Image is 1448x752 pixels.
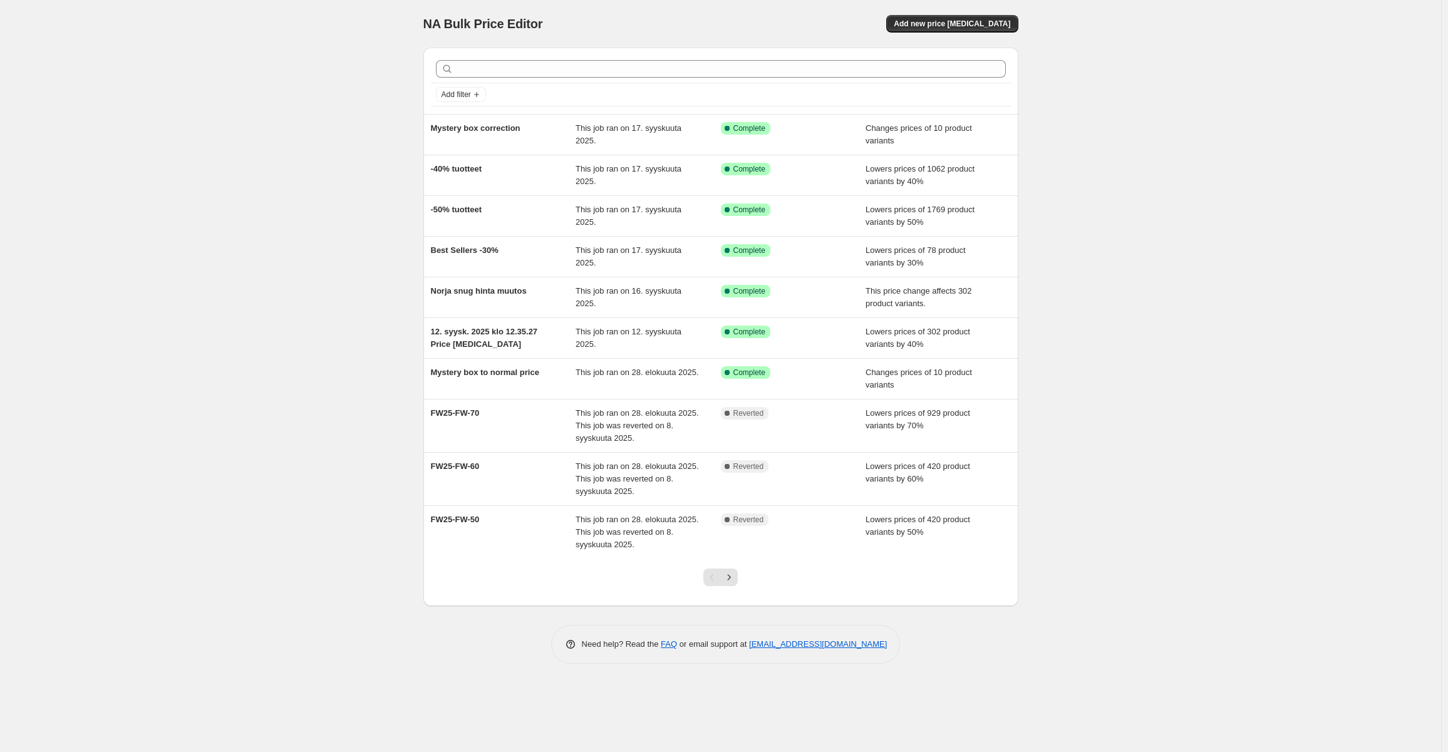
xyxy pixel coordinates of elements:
[866,327,970,349] span: Lowers prices of 302 product variants by 40%
[733,515,764,525] span: Reverted
[866,461,970,483] span: Lowers prices of 420 product variants by 60%
[576,164,681,186] span: This job ran on 17. syyskuuta 2025.
[431,327,538,349] span: 12. syysk. 2025 klo 12.35.27 Price [MEDICAL_DATA]
[576,286,681,308] span: This job ran on 16. syyskuuta 2025.
[661,639,677,649] a: FAQ
[894,19,1010,29] span: Add new price [MEDICAL_DATA]
[733,408,764,418] span: Reverted
[733,205,765,215] span: Complete
[423,17,543,31] span: NA Bulk Price Editor
[733,286,765,296] span: Complete
[431,245,499,255] span: Best Sellers -30%
[576,327,681,349] span: This job ran on 12. syyskuuta 2025.
[733,461,764,471] span: Reverted
[431,461,480,471] span: FW25-FW-60
[866,123,972,145] span: Changes prices of 10 product variants
[866,368,972,389] span: Changes prices of 10 product variants
[866,515,970,537] span: Lowers prices of 420 product variants by 50%
[576,123,681,145] span: This job ran on 17. syyskuuta 2025.
[866,245,966,267] span: Lowers prices of 78 product variants by 30%
[442,90,471,100] span: Add filter
[436,87,486,102] button: Add filter
[582,639,661,649] span: Need help? Read the
[733,164,765,174] span: Complete
[576,245,681,267] span: This job ran on 17. syyskuuta 2025.
[886,15,1018,33] button: Add new price [MEDICAL_DATA]
[576,515,699,549] span: This job ran on 28. elokuuta 2025. This job was reverted on 8. syyskuuta 2025.
[749,639,887,649] a: [EMAIL_ADDRESS][DOMAIN_NAME]
[576,461,699,496] span: This job ran on 28. elokuuta 2025. This job was reverted on 8. syyskuuta 2025.
[866,205,975,227] span: Lowers prices of 1769 product variants by 50%
[866,408,970,430] span: Lowers prices of 929 product variants by 70%
[703,569,738,586] nav: Pagination
[677,639,749,649] span: or email support at
[431,123,520,133] span: Mystery box correction
[576,205,681,227] span: This job ran on 17. syyskuuta 2025.
[576,408,699,443] span: This job ran on 28. elokuuta 2025. This job was reverted on 8. syyskuuta 2025.
[720,569,738,586] button: Next
[431,408,480,418] span: FW25-FW-70
[866,286,972,308] span: This price change affects 302 product variants.
[866,164,975,186] span: Lowers prices of 1062 product variants by 40%
[733,123,765,133] span: Complete
[576,368,699,377] span: This job ran on 28. elokuuta 2025.
[733,327,765,337] span: Complete
[431,164,482,173] span: -40% tuotteet
[431,368,539,377] span: Mystery box to normal price
[431,515,480,524] span: FW25-FW-50
[733,245,765,255] span: Complete
[733,368,765,378] span: Complete
[431,286,527,296] span: Norja snug hinta muutos
[431,205,482,214] span: -50% tuotteet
